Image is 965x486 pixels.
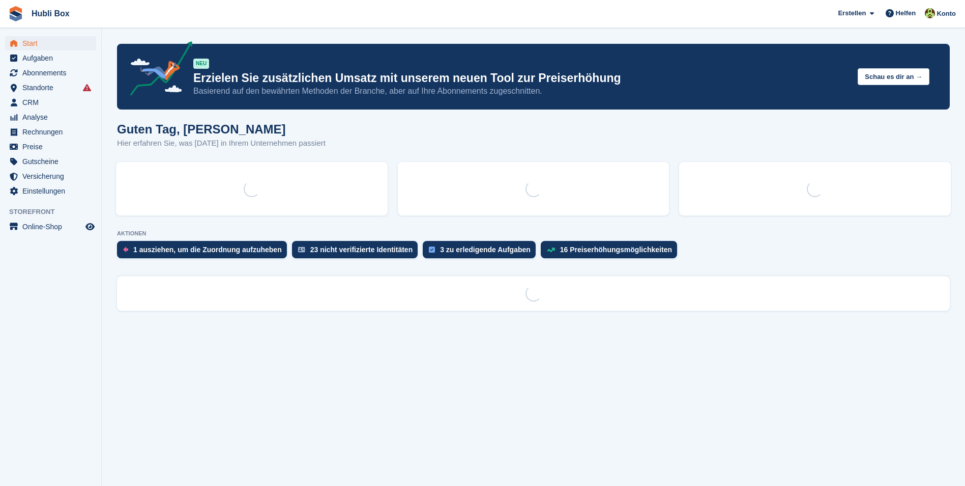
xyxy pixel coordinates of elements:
[27,5,74,22] a: Hubli Box
[117,138,326,149] p: Hier erfahren Sie, was [DATE] in Ihrem Unternehmen passiert
[117,122,326,136] h1: Guten Tag, [PERSON_NAME]
[193,59,209,69] div: NEU
[440,246,531,254] div: 3 zu erledigende Aufgaben
[117,230,950,237] p: AKTIONEN
[83,84,91,92] i: Es sind Fehler bei der Synchronisierung von Smart-Einträgen aufgetreten
[5,220,96,234] a: Speisekarte
[133,246,282,254] div: 1 ausziehen, um die Zuordnung aufzuheben
[5,110,96,124] a: menu
[9,207,101,217] span: Storefront
[5,80,96,95] a: menu
[5,66,96,80] a: menu
[298,247,305,253] img: verify_identity-adf6edd0f0f0b5bbfe63781bf79b02c33cf7c696d77639b501bdc392416b5a36.svg
[22,110,83,124] span: Analyse
[547,248,555,252] img: price_increase_opportunities-93ffe204e8149a01c8c9dc8f82e8f89637d9d84a8eef4429ea346261dce0b2c0.svg
[22,36,83,50] span: Start
[292,241,423,263] a: 23 nicht verifizierte Identitäten
[193,86,850,97] p: Basierend auf den bewährten Methoden der Branche, aber auf Ihre Abonnements zugeschnitten.
[925,8,935,18] img: Luca Space4you
[5,154,96,169] a: menu
[937,9,956,19] span: Konto
[5,95,96,110] a: menu
[22,184,83,198] span: Einstellungen
[541,241,682,263] a: 16 Preiserhöhungsmöglichkeiten
[22,95,83,110] span: CRM
[117,241,292,263] a: 1 ausziehen, um die Zuordnung aufzuheben
[22,140,83,154] span: Preise
[5,169,96,183] a: menu
[8,6,23,21] img: stora-icon-8386f47178a22dfd0bd8f6a31ec36ba5ce8667c1dd55bd0f319d3a0aa187defe.svg
[84,221,96,233] a: Vorschau-Shop
[122,41,193,99] img: price-adjustments-announcement-icon-8257ccfd72463d97f412b2fc003d46551f7dbcb40ab6d574587a9cd5c0d94...
[429,247,435,253] img: task-75834270c22a3079a89374b754ae025e5fb1db73e45f91037f5363f120a921f8.svg
[838,8,866,18] span: Erstellen
[123,247,128,253] img: move_outs_to_deallocate_icon-f764333ba52eb49d3ac5e1228854f67142a1ed5810a6f6cc68b1a99e826820c5.svg
[896,8,916,18] span: Helfen
[5,184,96,198] a: menu
[560,246,672,254] div: 16 Preiserhöhungsmöglichkeiten
[5,36,96,50] a: menu
[5,51,96,65] a: menu
[5,140,96,154] a: menu
[858,68,929,85] button: Schau es dir an →
[5,125,96,139] a: menu
[423,241,541,263] a: 3 zu erledigende Aufgaben
[193,71,850,86] p: Erzielen Sie zusätzlichen Umsatz mit unserem neuen Tool zur Preiserhöhung
[22,80,83,95] span: Standorte
[22,220,83,234] span: Online-Shop
[22,125,83,139] span: Rechnungen
[22,66,83,80] span: Abonnements
[22,154,83,169] span: Gutscheine
[310,246,413,254] div: 23 nicht verifizierte Identitäten
[22,51,83,65] span: Aufgaben
[22,169,83,183] span: Versicherung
